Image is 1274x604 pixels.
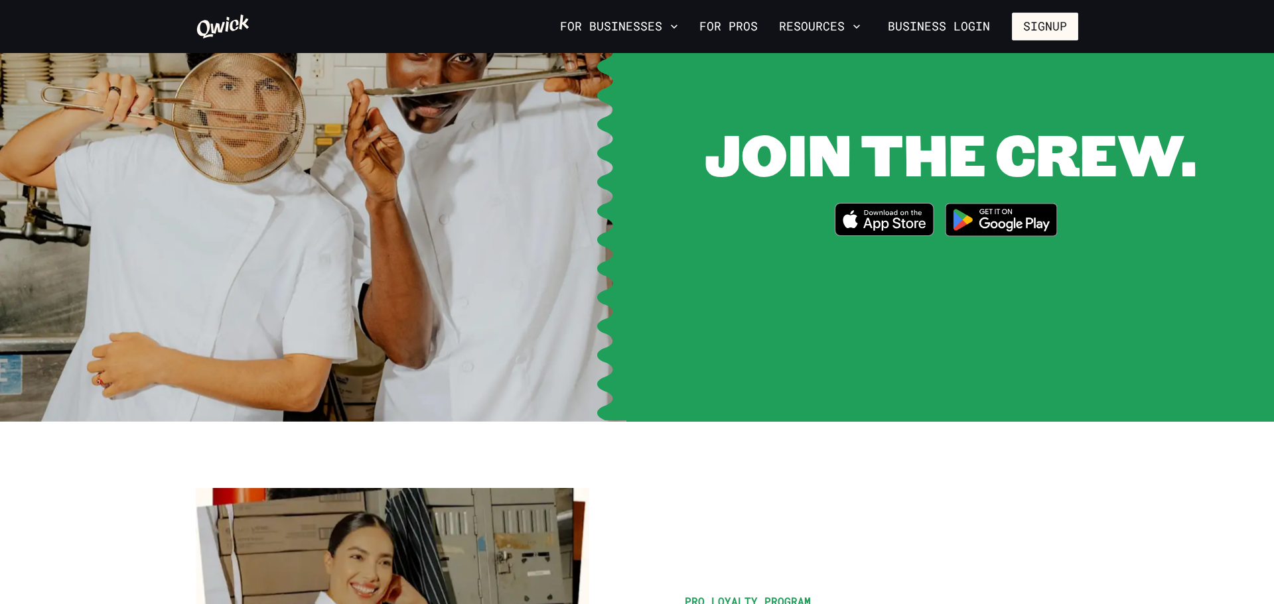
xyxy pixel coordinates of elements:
button: Signup [1012,13,1078,40]
a: For Pros [694,15,763,38]
button: Resources [774,15,866,38]
a: Business Login [877,13,1001,40]
img: Get it on Google Play [937,195,1066,245]
span: JOIN THE CREW. [705,115,1196,192]
a: Download on the App Store [835,203,934,240]
button: For Businesses [555,15,683,38]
